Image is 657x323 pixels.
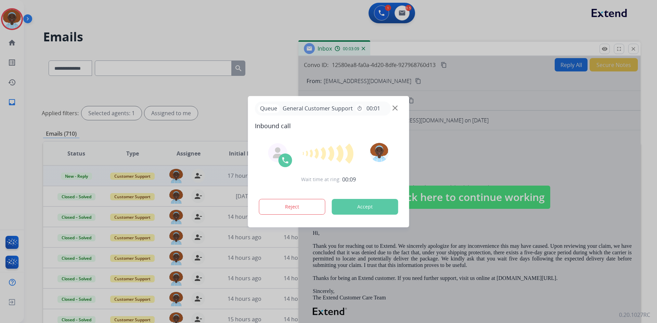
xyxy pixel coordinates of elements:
[255,121,402,131] span: Inbound call
[258,104,280,113] p: Queue
[619,311,650,319] p: 0.20.1027RC
[357,106,362,111] mat-icon: timer
[272,147,283,158] img: agent-avatar
[366,104,380,112] span: 00:01
[281,156,289,164] img: call-icon
[342,175,356,184] span: 00:09
[370,143,389,162] img: avatar
[301,176,341,183] span: Wait time at ring:
[280,104,356,112] span: General Customer Support
[332,199,398,215] button: Accept
[259,199,325,215] button: Reject
[392,105,398,110] img: close-button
